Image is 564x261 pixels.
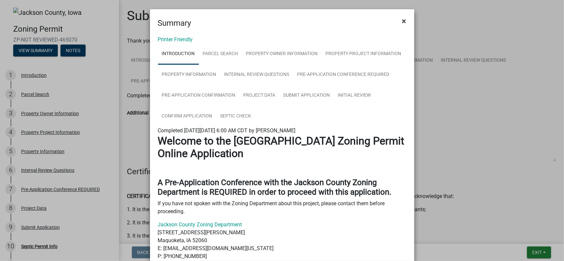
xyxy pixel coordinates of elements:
[334,85,375,106] a: Initial Review
[402,16,406,26] span: ×
[158,127,296,134] span: Completed [DATE][DATE] 6:00 AM CDT by [PERSON_NAME]
[158,178,392,197] strong: A Pre-Application Conference with the Jackson County Zoning Department is REQUIRED in order to pr...
[216,106,255,127] a: Septic Check
[158,221,406,260] p: [STREET_ADDRESS][PERSON_NAME] Maquoketa, IA 52060 E: [EMAIL_ADDRESS][DOMAIN_NAME][US_STATE] P: [P...
[158,17,191,29] h4: Summary
[322,44,405,65] a: Property Project Information
[158,135,404,160] strong: Welcome to the [GEOGRAPHIC_DATA] Zoning Permit Online Application
[158,64,220,85] a: Property Information
[158,221,242,228] a: Jackson County Zoning Department
[158,85,240,106] a: Pre-Application Confirmation
[397,12,412,30] button: Close
[240,85,280,106] a: Project Data
[158,36,193,43] a: Printer Friendly
[158,44,199,65] a: Introduction
[158,106,216,127] a: Confirm Application
[199,44,242,65] a: Parcel Search
[293,64,394,85] a: Pre-Application Conference REQUIRED
[280,85,334,106] a: Submit Application
[220,64,293,85] a: Internal Review Questions
[242,44,322,65] a: Property Owner Information
[158,200,406,215] p: If you have not spoken with the Zoning Department about this project, please contact them before ...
